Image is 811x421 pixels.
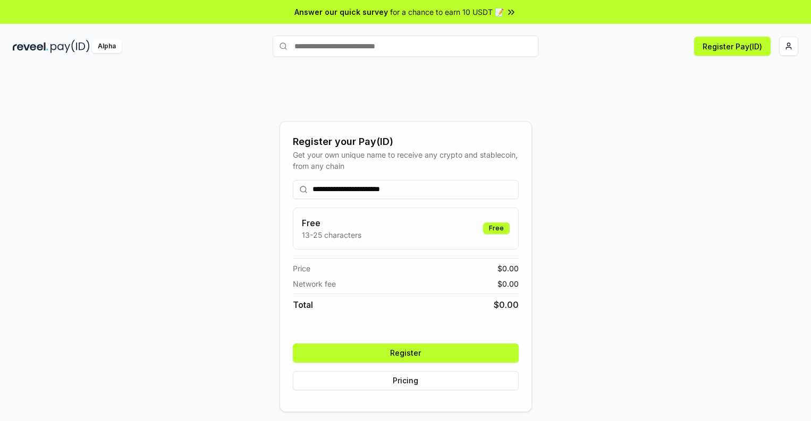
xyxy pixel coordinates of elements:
[293,134,519,149] div: Register your Pay(ID)
[494,298,519,311] span: $ 0.00
[293,371,519,390] button: Pricing
[92,40,122,53] div: Alpha
[293,278,336,289] span: Network fee
[497,263,519,274] span: $ 0.00
[293,343,519,363] button: Register
[483,222,510,234] div: Free
[694,37,771,56] button: Register Pay(ID)
[293,149,519,171] div: Get your own unique name to receive any crypto and stablecoin, from any chain
[293,298,313,311] span: Total
[13,40,48,53] img: reveel_dark
[302,217,361,229] h3: Free
[50,40,90,53] img: pay_id
[294,6,388,18] span: Answer our quick survey
[497,278,519,289] span: $ 0.00
[302,229,361,240] p: 13-25 characters
[390,6,504,18] span: for a chance to earn 10 USDT 📝
[293,263,310,274] span: Price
